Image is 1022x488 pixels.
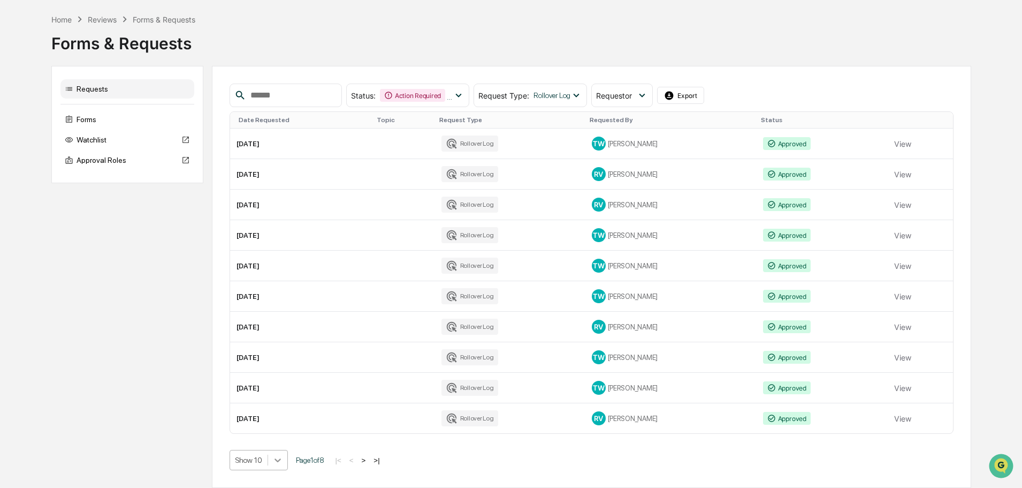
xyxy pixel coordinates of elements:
a: 🔎Data Lookup [6,151,72,170]
div: Home [51,15,72,24]
div: Date Requested [239,116,369,124]
div: Approved [763,381,811,394]
div: [PERSON_NAME] [592,320,750,334]
div: Watchlist [60,130,194,149]
div: Approved [763,259,811,272]
span: Data Lookup [21,155,67,166]
div: 🖐️ [11,136,19,145]
div: [PERSON_NAME] [592,411,750,425]
div: TW [592,137,606,151]
div: RV [592,320,606,334]
td: [DATE] [230,129,373,159]
div: Requested By [590,116,752,124]
div: Approved [763,412,811,425]
td: [DATE] [230,281,373,312]
button: View [894,316,911,337]
div: Approved [763,137,811,150]
div: Request Type [439,116,581,124]
div: TW [592,381,606,395]
div: RV [592,167,606,181]
button: Export [657,87,704,104]
div: 🗄️ [78,136,86,145]
td: [DATE] [230,220,373,251]
div: Rollover Log [441,166,498,182]
div: Rollover Log [441,349,498,365]
td: [DATE] [230,403,373,433]
div: Requests [60,79,194,99]
td: [DATE] [230,342,373,373]
td: [DATE] [230,251,373,281]
div: Forms & Requests [51,25,971,53]
div: Approved [763,320,811,333]
button: View [894,133,911,154]
div: Start new chat [36,82,176,93]
span: Request Type : [478,91,529,100]
a: Powered byPylon [75,181,129,190]
div: Topic [377,116,431,124]
span: Attestations [88,135,133,146]
div: Forms & Requests [133,15,195,24]
button: View [894,163,911,185]
span: Requestor [596,91,632,100]
span: Preclearance [21,135,69,146]
div: [PERSON_NAME] [592,137,750,151]
button: >| [370,456,383,465]
a: 🖐️Preclearance [6,131,73,150]
iframe: Open customer support [988,453,1017,482]
div: [PERSON_NAME] [592,228,750,242]
button: View [894,194,911,215]
div: Action Required [380,89,445,102]
button: View [894,255,911,276]
div: TW [592,289,606,303]
span: Rollover Log [533,91,570,100]
div: Approved [763,168,811,181]
div: RV [592,411,606,425]
button: View [894,224,911,246]
button: Start new chat [182,85,195,98]
div: Approved [763,229,811,242]
span: Pylon [106,182,129,190]
a: 🗄️Attestations [73,131,137,150]
div: Rollover Log [441,136,498,152]
div: [PERSON_NAME] [592,259,750,273]
div: [PERSON_NAME] [592,198,750,212]
div: TW [592,228,606,242]
div: Approved [763,198,811,211]
button: View [894,286,911,307]
div: Rollover Log [441,227,498,243]
div: Status [761,116,883,124]
div: Reviews [88,15,117,24]
div: TW [592,350,606,364]
p: How can we help? [11,22,195,40]
div: Rollover Log [441,319,498,335]
button: > [359,456,369,465]
button: View [894,377,911,399]
button: View [894,408,911,429]
div: TW [592,259,606,273]
button: < [346,456,357,465]
div: [PERSON_NAME] [592,350,750,364]
button: |< [332,456,345,465]
span: Page 1 of 8 [296,456,324,464]
div: [PERSON_NAME] [592,289,750,303]
div: Rollover Log [441,288,498,304]
span: Status : [351,91,376,100]
td: [DATE] [230,190,373,220]
div: Rollover Log [441,258,498,274]
div: Rollover Log [441,197,498,213]
td: [DATE] [230,159,373,190]
button: View [894,347,911,368]
div: Approval Roles [60,151,194,170]
div: 🔎 [11,156,19,165]
div: Approved [763,290,811,303]
div: We're available if you need us! [36,93,135,101]
div: [PERSON_NAME] [592,167,750,181]
div: RV [592,198,606,212]
div: Approved [763,351,811,364]
div: Rollover Log [441,410,498,426]
td: [DATE] [230,373,373,403]
div: Rollover Log [441,380,498,396]
div: [PERSON_NAME] [592,381,750,395]
img: 1746055101610-c473b297-6a78-478c-a979-82029cc54cd1 [11,82,30,101]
